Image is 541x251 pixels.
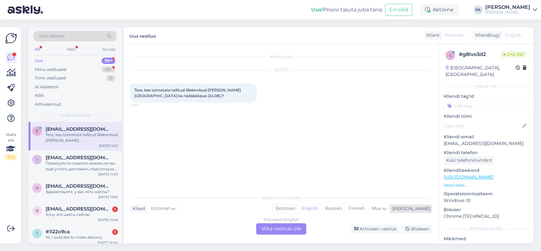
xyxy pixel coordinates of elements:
[101,45,117,53] div: Socials
[46,189,118,195] div: Здравствуйте, у вас есть каллы?
[444,197,528,204] p: Windows 10
[485,10,530,15] div: [PERSON_NAME]
[46,126,112,132] span: enetaht222@gmail.com
[5,132,16,160] div: Vaata siia
[311,6,383,14] div: Proovi tasuta juba täna:
[445,32,464,39] span: Estonian
[35,58,43,64] div: Uus
[474,5,483,14] div: ML
[485,5,537,15] a: [PERSON_NAME][PERSON_NAME]
[61,112,90,118] span: Uued vestlused
[385,4,412,16] button: Emailid
[444,174,493,180] a: [URL][DOMAIN_NAME]
[311,7,323,13] b: Uus!
[444,213,528,220] p: Chrome [TECHNICAL_ID]
[35,75,66,81] div: Tiimi vestlused
[130,67,432,73] div: [DATE]
[36,185,39,190] span: a
[444,226,528,232] div: [PERSON_NAME]
[444,84,528,89] div: Kliendi info
[444,93,528,100] p: Kliendi tag'id
[473,32,500,39] div: Klienditugi
[101,58,115,64] div: 99+
[444,182,528,188] p: Vaata edasi ...
[112,229,118,235] div: 1
[46,206,112,212] span: berlinbmw666@gmail.com
[106,75,115,81] div: 0
[36,208,39,213] span: b
[130,205,145,212] div: Klient
[444,235,528,242] p: Märkmed
[444,206,528,213] p: Brauser
[444,191,528,197] p: Operatsioonisüsteem
[444,140,528,147] p: [EMAIL_ADDRESS][DOMAIN_NAME]
[5,32,17,44] img: Askly Logo
[444,149,528,156] p: Kliendi telefon
[35,92,44,99] div: Kõik
[446,65,516,78] div: [GEOGRAPHIC_DATA], [GEOGRAPHIC_DATA]
[130,195,432,201] div: Valige keel ja vastake
[98,172,118,177] div: [DATE] 14:53
[444,122,521,129] input: Lisa nimi
[130,54,432,60] div: Vestlus algas
[444,134,528,140] p: Kliendi email
[36,129,38,133] span: e
[151,205,170,212] span: Estonian
[46,160,118,172] div: Пожалуйста скажите можем ли мы ещё успеть доставить подсолнухи сегодня в район около телевизионно...
[444,113,528,120] p: Kliendi nimi
[129,31,156,40] label: Uus vestlus
[371,205,381,211] span: Muu
[459,51,501,58] div: # g8lvo3d2
[321,204,345,213] div: Russian
[102,66,115,73] div: 99+
[501,51,526,58] span: Online
[46,229,70,235] span: #1i22o9ca
[444,101,528,110] input: Lisa tag
[345,204,368,213] div: Finnish
[390,205,430,212] div: [PERSON_NAME]
[98,195,118,199] div: [DATE] 19:05
[449,53,452,58] span: g
[35,84,58,90] div: AI Assistent
[444,156,495,165] div: Küsi telefoninumbrit
[444,167,528,174] p: Klienditeekond
[424,32,440,39] div: Klient
[402,225,432,233] div: Blokeeri
[350,225,399,233] div: Arhiveeri vestlus
[46,183,112,189] span: aljona.naumova@outlook.com
[132,103,156,108] span: 12:01
[98,217,118,222] div: [DATE] 14:46
[66,45,77,53] div: Web
[39,33,65,40] span: Otsi kliente
[420,4,459,16] div: Aktiivne
[35,66,66,73] div: Minu vestlused
[36,231,38,236] span: 1
[46,235,118,240] div: Hi, I ould like to make dleivery
[298,204,321,213] div: English
[112,206,118,212] div: 1
[99,143,118,148] div: [DATE] 12:01
[46,132,118,143] div: Tere, kas toimetate tellitud lillekimbud [PERSON_NAME] [GEOGRAPHIC_DATA] ka nädalalöpus (24.08.)?
[485,5,530,10] div: [PERSON_NAME]
[264,217,299,223] div: Estonian to English
[5,154,16,160] div: 1 / 3
[273,204,298,213] div: Estonian
[505,32,522,39] span: English
[35,101,61,108] div: Arhiveeritud
[34,45,41,53] div: All
[256,223,306,235] div: Võta vestlus üle
[36,157,38,162] span: i
[46,155,112,160] span: ingrida.dem@gmail.com
[46,212,118,217] div: Хочу эти цветы сейчас
[134,88,242,98] span: Tere, kas toimetate tellitud lillekimbud [PERSON_NAME] [GEOGRAPHIC_DATA] ka nädalalöpus (24.08.)?
[98,240,118,245] div: [DATE] 14:04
